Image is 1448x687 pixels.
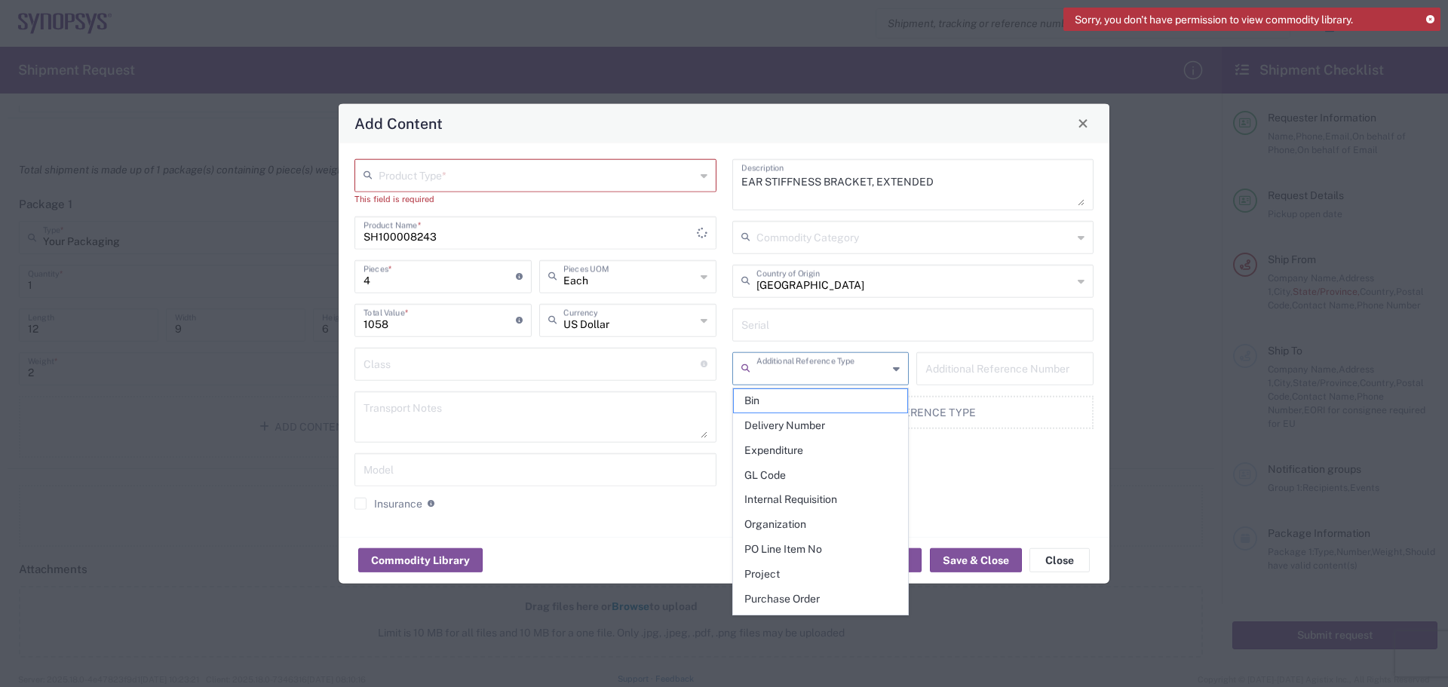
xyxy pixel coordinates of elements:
[732,395,1094,428] button: Add Reference Type
[358,548,483,572] button: Commodity Library
[734,464,908,487] span: GL Code
[354,192,716,205] div: This field is required
[354,497,422,509] label: Insurance
[734,587,908,611] span: Purchase Order
[734,488,908,511] span: Internal Requisition
[734,538,908,561] span: PO Line Item No
[1075,13,1353,26] span: Sorry, you don't have permission to view commodity library.
[734,439,908,462] span: Expenditure
[734,389,908,413] span: Bin
[930,548,1022,572] button: Save & Close
[354,112,443,134] h4: Add Content
[734,513,908,536] span: Organization
[1072,112,1094,133] button: Close
[734,612,908,635] span: Release Number
[734,563,908,586] span: Project
[734,414,908,437] span: Delivery Number
[1029,548,1090,572] button: Close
